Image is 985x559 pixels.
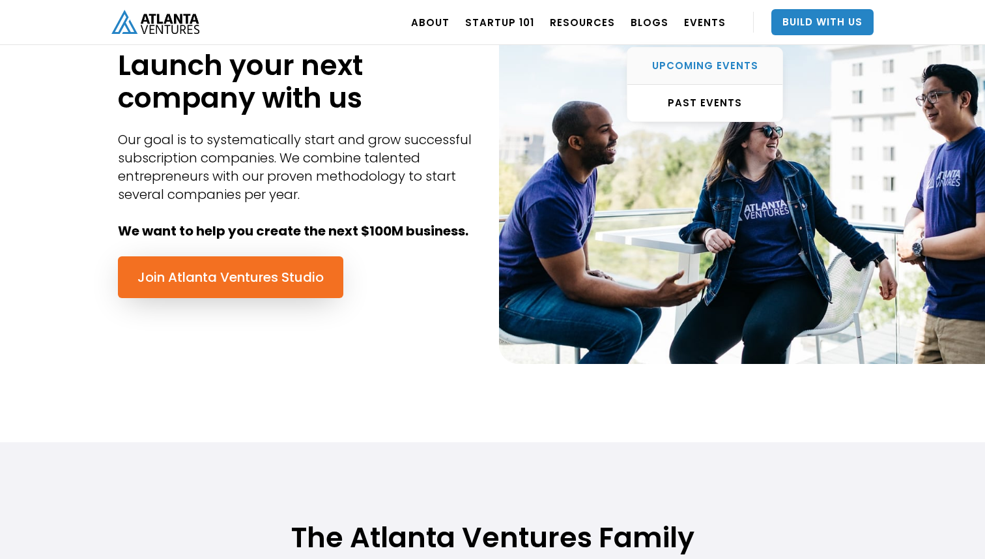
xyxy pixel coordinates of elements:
[465,4,534,40] a: Startup 101
[550,4,615,40] a: RESOURCES
[627,59,782,72] div: UPCOMING EVENTS
[118,130,479,240] div: Our goal is to systematically start and grow successful subscription companies. We combine talent...
[111,521,874,554] h1: The Atlanta Ventures Family
[118,222,468,240] strong: We want to help you create the next $100M business.
[118,256,343,298] a: Join Atlanta Ventures Studio
[771,9,874,35] a: Build With Us
[118,49,479,114] h1: Launch your next company with us
[631,4,668,40] a: BLOGS
[627,85,782,121] a: PAST EVENTS
[627,48,782,85] a: UPCOMING EVENTS
[684,4,726,40] a: EVENTS
[411,4,450,40] a: ABOUT
[627,97,782,110] div: PAST EVENTS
